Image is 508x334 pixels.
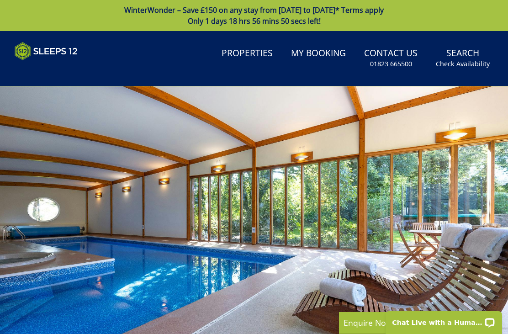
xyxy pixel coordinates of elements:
iframe: Customer reviews powered by Trustpilot [10,66,106,74]
span: Only 1 days 18 hrs 56 mins 50 secs left! [188,16,321,26]
img: Sleeps 12 [15,42,78,60]
a: Contact Us01823 665500 [360,43,421,73]
small: Check Availability [436,59,490,69]
a: My Booking [287,43,349,64]
a: SearchCheck Availability [432,43,493,73]
small: 01823 665500 [370,59,412,69]
p: Enquire Now [344,317,481,329]
iframe: LiveChat chat widget [380,305,508,334]
a: Properties [218,43,276,64]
